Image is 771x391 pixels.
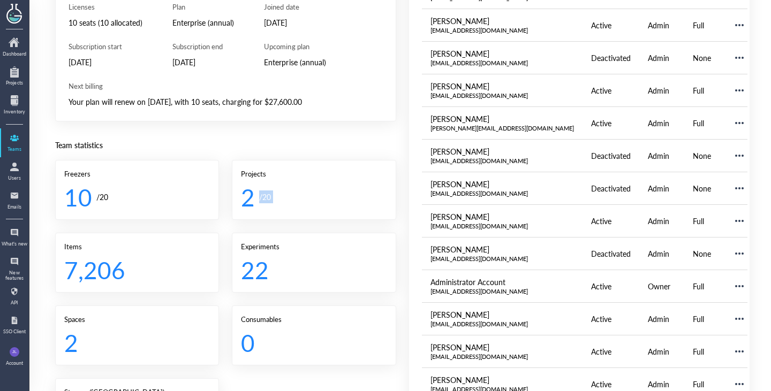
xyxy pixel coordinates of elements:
td: Active [583,205,639,237]
div: [PERSON_NAME] [430,374,574,385]
div: 10 seats (10 allocated) [69,16,142,29]
div: Users [1,175,28,181]
div: [EMAIL_ADDRESS][DOMAIN_NAME] [430,255,574,263]
div: Your plan will renew on [DATE], with 10 seats, charging for $27,600.00 [69,95,383,108]
div: Licenses [69,2,142,12]
div: / 20 [96,190,108,203]
div: Enterprise (annual) [172,16,234,29]
td: Admin [639,237,684,270]
div: [EMAIL_ADDRESS][DOMAIN_NAME] [430,320,574,328]
div: Joined date [264,2,326,12]
div: [PERSON_NAME] [430,309,574,320]
a: New features [1,253,28,281]
div: API [1,300,28,305]
td: Full [684,335,724,368]
div: [EMAIL_ADDRESS][DOMAIN_NAME] [430,26,574,35]
div: [EMAIL_ADDRESS][DOMAIN_NAME] [430,189,574,198]
div: 10 [64,183,92,211]
td: Deactivated [583,42,639,74]
div: [PERSON_NAME] [430,244,574,255]
div: [PERSON_NAME] [430,113,574,124]
div: [DATE] [172,56,234,68]
td: Full [684,74,724,107]
div: Subscription end [172,42,234,51]
div: Spaces [64,315,210,324]
div: [EMAIL_ADDRESS][DOMAIN_NAME] [430,287,574,296]
div: [DATE] [69,56,142,68]
td: Active [583,9,639,42]
td: Admin [639,205,684,237]
div: [PERSON_NAME] [430,211,574,222]
a: Teams [1,129,28,156]
div: New features [1,270,28,281]
a: Users [1,158,28,185]
td: None [684,237,724,270]
div: [PERSON_NAME] [430,48,574,59]
td: Full [684,270,724,303]
div: Administrator Account [430,277,574,287]
a: Dashboard [1,34,28,61]
div: Experiments [241,242,387,251]
a: API [1,283,28,310]
td: Admin [639,107,684,140]
td: Full [684,205,724,237]
div: Team statistics [55,139,396,151]
div: Subscription start [69,42,142,51]
div: [EMAIL_ADDRESS][DOMAIN_NAME] [430,59,574,67]
td: Deactivated [583,172,639,205]
td: Active [583,270,639,303]
td: None [684,140,724,172]
td: Admin [639,172,684,205]
a: SSO Client [1,312,28,339]
a: Projects [1,63,28,90]
td: None [684,42,724,74]
td: Active [583,107,639,140]
div: Emails [1,204,28,210]
div: Enterprise (annual) [264,56,326,68]
div: Consumables [241,315,387,324]
div: Projects [1,80,28,86]
div: 7,206 [64,256,201,283]
div: [EMAIL_ADDRESS][DOMAIN_NAME] [430,222,574,231]
div: 2 [241,183,255,211]
td: Deactivated [583,237,639,270]
div: [PERSON_NAME] [430,179,574,189]
div: Next billing [69,81,383,91]
div: [EMAIL_ADDRESS][DOMAIN_NAME] [430,352,574,361]
div: [DATE] [264,16,326,29]
td: Admin [639,303,684,335]
div: Account [6,361,23,366]
div: Projects [241,169,387,179]
div: Plan [172,2,234,12]
div: [PERSON_NAME] [430,342,574,352]
td: Admin [639,42,684,74]
a: Emails [1,187,28,214]
div: Teams [1,147,28,152]
td: Active [583,335,639,368]
div: SSO Client [1,329,28,334]
div: 2 [64,328,201,356]
div: / 20 [259,190,271,203]
div: Freezers [64,169,210,179]
div: Upcoming plan [264,42,326,51]
td: Owner [639,270,684,303]
div: [PERSON_NAME] [430,81,574,91]
td: Admin [639,74,684,107]
td: Deactivated [583,140,639,172]
div: [PERSON_NAME][EMAIL_ADDRESS][DOMAIN_NAME] [430,124,574,133]
div: [PERSON_NAME] [430,16,574,26]
td: None [684,172,724,205]
td: Full [684,303,724,335]
td: Full [684,107,724,140]
div: 0 [241,328,378,356]
div: 22 [241,256,378,283]
div: Items [64,242,210,251]
td: Admin [639,140,684,172]
td: Active [583,303,639,335]
td: Full [684,9,724,42]
a: Inventory [1,92,28,119]
div: [PERSON_NAME] [430,146,574,157]
td: Admin [639,9,684,42]
div: [EMAIL_ADDRESS][DOMAIN_NAME] [430,91,574,100]
div: Dashboard [1,51,28,57]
